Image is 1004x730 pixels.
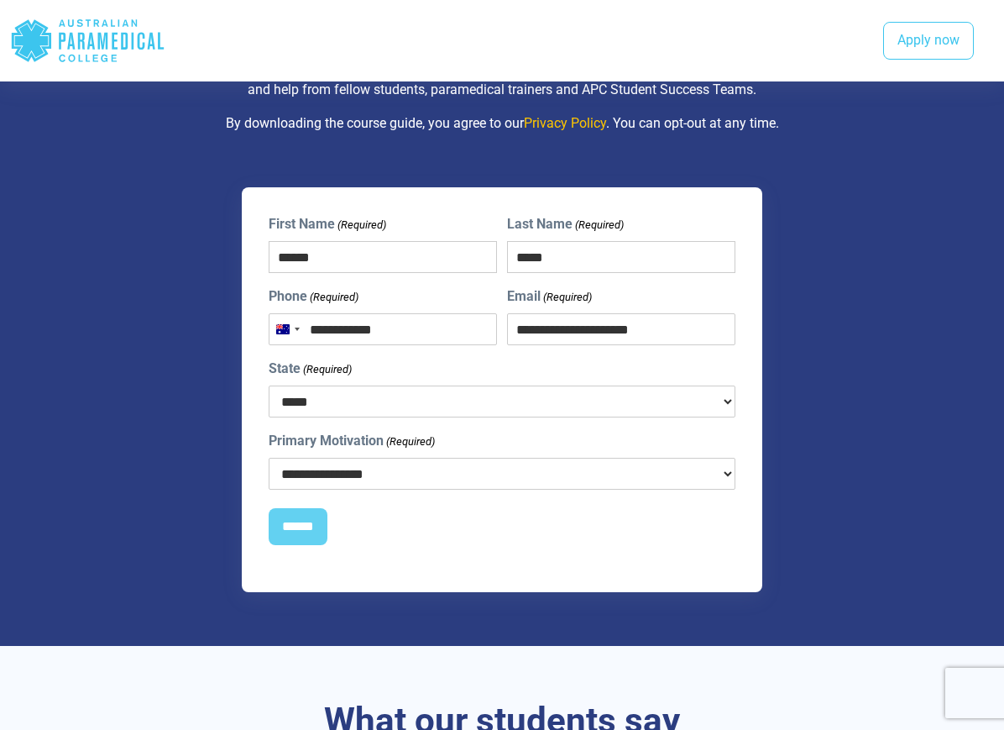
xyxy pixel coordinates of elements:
[269,286,358,307] label: Phone
[10,13,165,68] div: Australian Paramedical College
[269,214,386,234] label: First Name
[507,286,592,307] label: Email
[541,289,592,306] span: (Required)
[573,217,624,234] span: (Required)
[269,431,435,451] label: Primary Motivation
[269,359,352,379] label: State
[84,113,920,134] p: By downloading the course guide, you agree to our . You can opt-out at any time.
[507,214,624,234] label: Last Name
[269,314,305,344] button: Selected country
[337,217,387,234] span: (Required)
[302,361,353,378] span: (Required)
[883,22,974,60] a: Apply now
[524,115,606,131] a: Privacy Policy
[385,433,436,450] span: (Required)
[309,289,359,306] span: (Required)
